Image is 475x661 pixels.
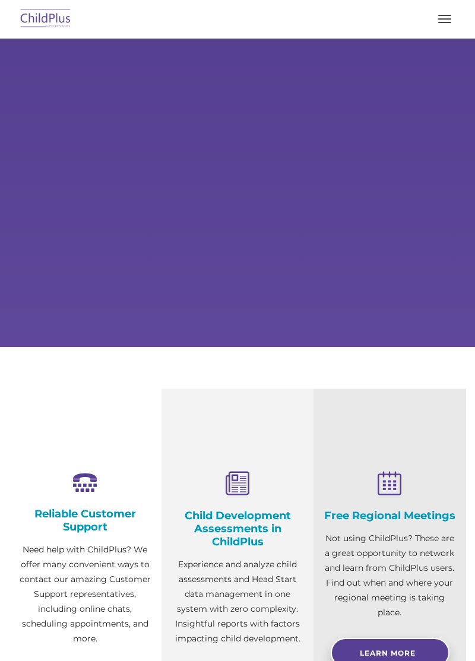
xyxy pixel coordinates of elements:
[18,507,153,533] h4: Reliable Customer Support
[360,649,416,657] span: Learn More
[170,509,305,548] h4: Child Development Assessments in ChildPlus
[322,531,457,620] p: Not using ChildPlus? These are a great opportunity to network and learn from ChildPlus users. Fin...
[322,509,457,522] h4: Free Regional Meetings
[18,5,74,33] img: ChildPlus by Procare Solutions
[18,542,153,646] p: Need help with ChildPlus? We offer many convenient ways to contact our amazing Customer Support r...
[170,557,305,646] p: Experience and analyze child assessments and Head Start data management in one system with zero c...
